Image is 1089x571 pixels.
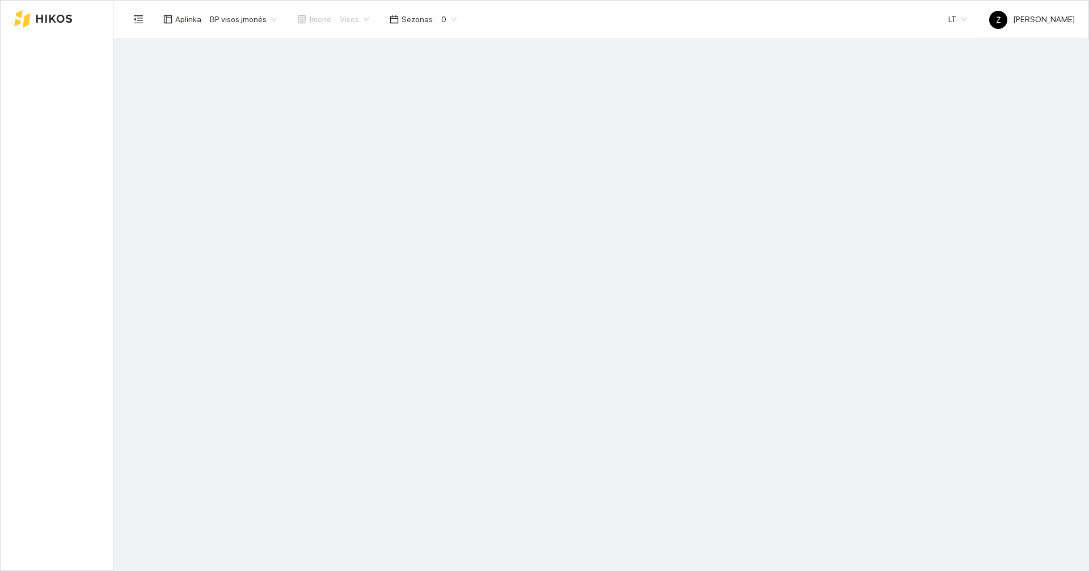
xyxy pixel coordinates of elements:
[133,14,143,24] span: menu-fold
[340,11,369,28] span: Visos
[989,15,1075,24] span: [PERSON_NAME]
[996,11,1001,29] span: Ž
[948,11,966,28] span: LT
[297,15,306,24] span: shop
[210,11,277,28] span: BP visos įmonės
[441,11,457,28] span: 0
[127,8,150,31] button: menu-fold
[163,15,172,24] span: layout
[175,13,203,26] span: Aplinka :
[390,15,399,24] span: calendar
[402,13,434,26] span: Sezonas :
[309,13,333,26] span: Įmonė :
